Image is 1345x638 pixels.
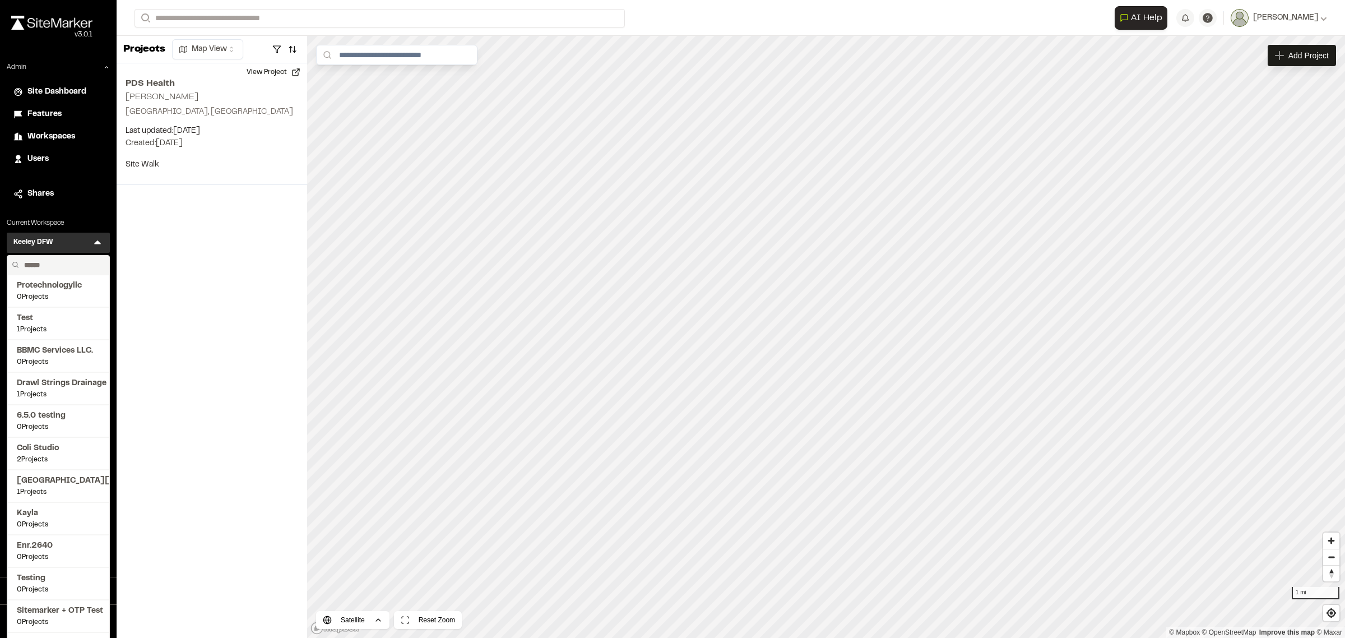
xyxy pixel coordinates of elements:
p: Site Walk [126,159,298,171]
p: Created: [DATE] [126,137,298,150]
span: 1 Projects [17,487,100,497]
span: 0 Projects [17,292,100,302]
p: [GEOGRAPHIC_DATA], [GEOGRAPHIC_DATA] [126,106,298,118]
p: Projects [123,42,165,57]
div: Open AI Assistant [1115,6,1172,30]
button: Zoom in [1323,533,1339,549]
span: [GEOGRAPHIC_DATA][US_STATE] [17,475,100,487]
h3: Keeley DFW [13,237,53,248]
p: Last updated: [DATE] [126,125,298,137]
button: Search [134,9,155,27]
span: AI Help [1131,11,1162,25]
a: Test1Projects [17,312,100,335]
span: Shares [27,188,54,200]
span: 0 Projects [17,617,100,627]
a: Kayla0Projects [17,507,100,530]
span: 0 Projects [17,585,100,595]
img: User [1231,9,1249,27]
a: [GEOGRAPHIC_DATA][US_STATE]1Projects [17,475,100,497]
span: Coli Studio [17,442,100,455]
button: Zoom out [1323,549,1339,565]
button: Find my location [1323,605,1339,621]
img: rebrand.png [11,16,92,30]
p: Current Workspace [7,218,110,228]
a: Shares [13,188,103,200]
a: Mapbox logo [310,622,360,635]
a: OpenStreetMap [1202,628,1256,636]
span: Users [27,153,49,165]
button: Open AI Assistant [1115,6,1167,30]
span: 0 Projects [17,552,100,562]
span: Drawl Strings Drainage [17,377,100,390]
span: 1 Projects [17,325,100,335]
a: Drawl Strings Drainage1Projects [17,377,100,400]
span: Reset bearing to north [1323,566,1339,581]
span: Enr.2640 [17,540,100,552]
span: Site Dashboard [27,86,86,98]
a: BBMC Services LLC.0Projects [17,345,100,367]
a: Workspaces [13,131,103,143]
a: Coli Studio2Projects [17,442,100,465]
a: Enr.26400Projects [17,540,100,562]
span: Kayla [17,507,100,520]
span: [PERSON_NAME] [1253,12,1318,24]
span: Testing [17,572,100,585]
a: Protechnologyllc0Projects [17,280,100,302]
a: Map feedback [1259,628,1315,636]
div: Oh geez...please don't... [11,30,92,40]
span: Sitemarker + OTP Test [17,605,100,617]
span: Workspaces [27,131,75,143]
span: 6.5.0 testing [17,410,100,422]
span: 0 Projects [17,357,100,367]
span: BBMC Services LLC. [17,345,100,357]
button: Reset bearing to north [1323,565,1339,581]
div: 1 mi [1292,587,1339,599]
span: 1 Projects [17,390,100,400]
span: Protechnologyllc [17,280,100,292]
span: 2 Projects [17,455,100,465]
span: Add Project [1288,50,1329,61]
span: 0 Projects [17,422,100,432]
a: Mapbox [1169,628,1200,636]
button: View Project [240,63,307,81]
a: Users [13,153,103,165]
a: Site Dashboard [13,86,103,98]
a: Sitemarker + OTP Test0Projects [17,605,100,627]
a: Features [13,108,103,121]
span: Test [17,312,100,325]
p: Admin [7,62,26,72]
button: [PERSON_NAME] [1231,9,1327,27]
a: Testing0Projects [17,572,100,595]
h2: [PERSON_NAME] [126,93,198,101]
button: Satellite [316,611,389,629]
span: Features [27,108,62,121]
a: Maxar [1316,628,1342,636]
button: Reset Zoom [394,611,462,629]
span: 0 Projects [17,520,100,530]
h2: PDS Health [126,77,298,90]
a: 6.5.0 testing0Projects [17,410,100,432]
